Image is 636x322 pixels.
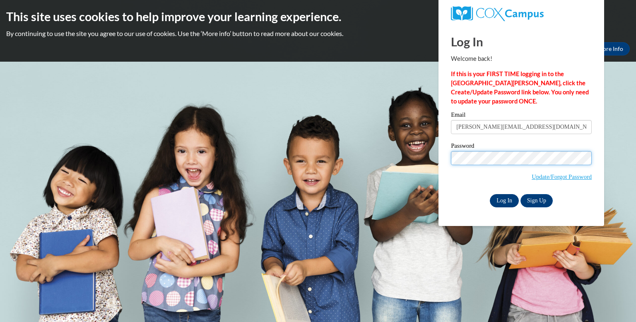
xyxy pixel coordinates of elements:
a: Update/Forgot Password [532,173,592,180]
h1: Log In [451,33,592,50]
input: Log In [490,194,519,207]
label: Password [451,143,592,151]
p: By continuing to use the site you agree to our use of cookies. Use the ‘More info’ button to read... [6,29,630,38]
a: Sign Up [520,194,553,207]
label: Email [451,112,592,120]
h2: This site uses cookies to help improve your learning experience. [6,8,630,25]
a: COX Campus [451,6,592,21]
a: More Info [591,42,630,55]
img: COX Campus [451,6,544,21]
strong: If this is your FIRST TIME logging in to the [GEOGRAPHIC_DATA][PERSON_NAME], click the Create/Upd... [451,70,589,105]
p: Welcome back! [451,54,592,63]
